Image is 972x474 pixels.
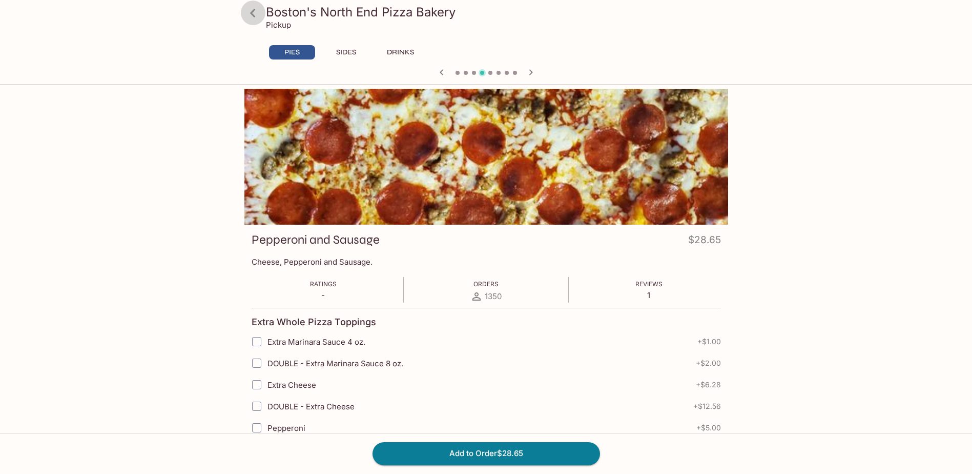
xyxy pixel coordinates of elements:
span: Orders [473,280,499,288]
p: - [310,290,337,300]
span: Reviews [635,280,663,288]
h4: Extra Whole Pizza Toppings [252,317,376,328]
span: DOUBLE - Extra Marinara Sauce 8 oz. [267,359,403,368]
div: Pepperoni and Sausage [244,89,728,225]
button: PIES [269,45,315,60]
button: SIDES [323,45,369,60]
span: 1350 [485,291,502,301]
span: Extra Cheese [267,380,316,390]
h4: $28.65 [688,232,721,252]
span: Extra Marinara Sauce 4 oz. [267,337,365,347]
span: DOUBLE - Extra Cheese [267,402,355,411]
h3: Boston's North End Pizza Bakery [266,4,724,20]
span: + $1.00 [697,338,721,346]
p: Cheese, Pepperoni and Sausage. [252,257,721,267]
span: + $5.00 [696,424,721,432]
span: + $12.56 [693,402,721,410]
span: + $6.28 [696,381,721,389]
span: Ratings [310,280,337,288]
button: DRINKS [378,45,424,60]
button: Add to Order$28.65 [373,442,600,465]
span: + $2.00 [696,359,721,367]
p: 1 [635,290,663,300]
p: Pickup [266,20,291,30]
h3: Pepperoni and Sausage [252,232,380,248]
span: Pepperoni [267,423,305,433]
